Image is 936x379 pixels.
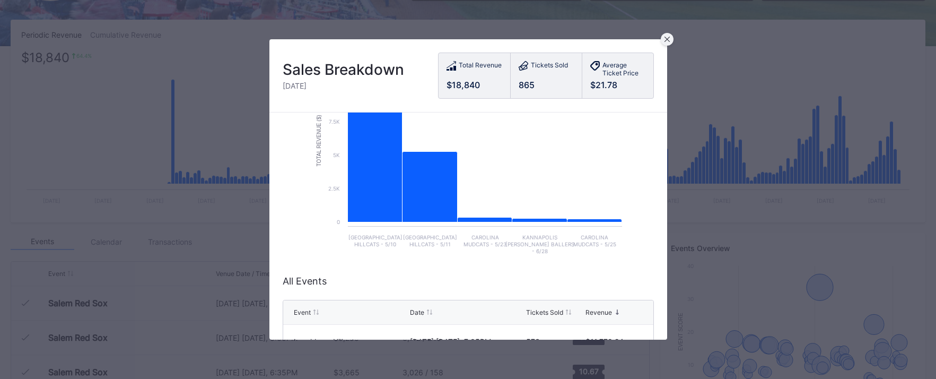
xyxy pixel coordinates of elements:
[316,115,322,166] text: Total Revenue ($)
[602,61,645,77] div: Average Ticket Price
[531,61,568,72] div: Tickets Sold
[519,80,574,90] div: 865
[329,118,340,125] text: 7.5k
[283,275,654,287] div: All Events
[585,337,642,346] div: $11,778.24
[526,308,563,316] div: Tickets Sold
[573,234,616,247] text: Carolina Mudcats - 5/25
[328,185,340,192] text: 2.5k
[403,234,457,247] text: [GEOGRAPHIC_DATA] Hillcats - 5/11
[283,81,404,90] div: [DATE]
[463,234,506,247] text: Carolina Mudcats - 5/23
[505,234,574,254] text: Kannapolis [PERSON_NAME] Ballers - 6/28
[309,50,627,262] svg: Chart title
[410,337,523,346] div: [DATE] [DATE], 7:05PM
[459,61,502,72] div: Total Revenue
[294,308,311,316] div: Event
[333,152,340,158] text: 5k
[585,308,612,316] div: Revenue
[283,61,404,79] div: Sales Breakdown
[337,219,340,225] text: 0
[348,234,402,247] text: [GEOGRAPHIC_DATA] Hillcats - 5/10
[294,337,407,346] div: Lynchburg Hillcats
[447,80,502,90] div: $18,840
[526,337,583,346] div: 573
[410,308,424,316] div: Date
[590,80,645,90] div: $21.78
